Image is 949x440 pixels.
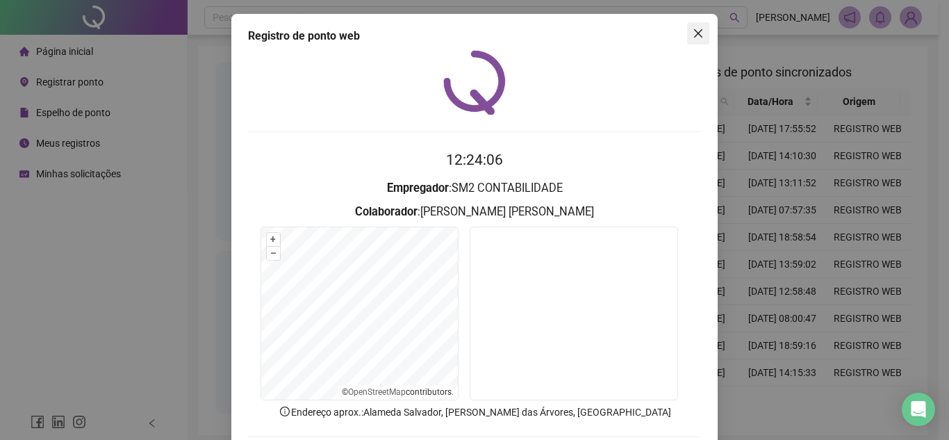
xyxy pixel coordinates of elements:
[387,181,449,195] strong: Empregador
[267,233,280,246] button: +
[342,387,454,397] li: © contributors.
[348,387,406,397] a: OpenStreetMap
[248,179,701,197] h3: : SM2 CONTABILIDADE
[267,247,280,260] button: –
[693,28,704,39] span: close
[279,405,291,418] span: info-circle
[902,393,935,426] div: Open Intercom Messenger
[248,203,701,221] h3: : [PERSON_NAME] [PERSON_NAME]
[687,22,709,44] button: Close
[443,50,506,115] img: QRPoint
[446,152,503,168] time: 12:24:06
[248,405,701,420] p: Endereço aprox. : Alameda Salvador, [PERSON_NAME] das Árvores, [GEOGRAPHIC_DATA]
[248,28,701,44] div: Registro de ponto web
[355,205,418,218] strong: Colaborador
